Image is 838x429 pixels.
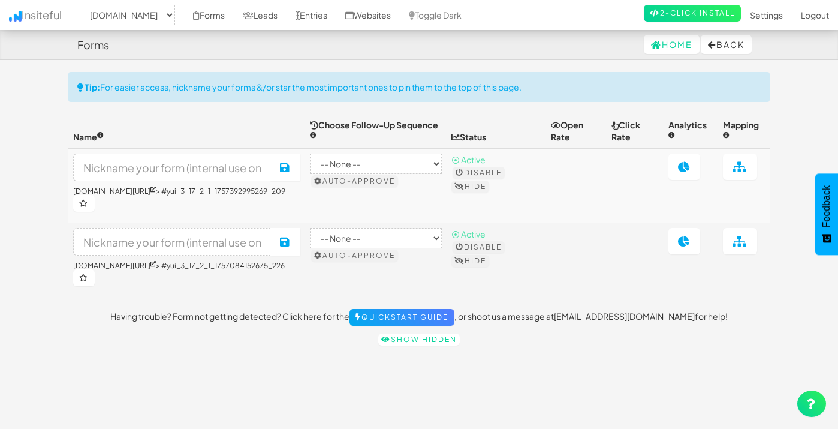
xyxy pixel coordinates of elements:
button: Hide [451,181,489,193]
button: Auto-approve [311,250,398,262]
button: Feedback - Show survey [815,173,838,255]
button: Disable [453,241,505,253]
span: Analytics [668,119,707,142]
span: ⦿ Active [451,154,486,165]
a: [DOMAIN_NAME][URL] [73,261,156,270]
strong: Tip: [85,82,100,92]
th: Click Rate [607,114,664,148]
span: Feedback [821,185,832,227]
a: 2-Click Install [644,5,741,22]
span: Mapping [723,119,759,142]
span: Choose Follow-Up Sequence [310,119,438,142]
a: Show hidden [378,334,460,346]
div: For easier access, nickname your forms &/or star the most important ones to pin them to the top o... [68,72,770,102]
input: Nickname your form (internal use only) [73,154,271,181]
th: Status [447,114,546,148]
button: Hide [451,255,489,267]
button: Auto-approve [311,175,398,187]
button: Back [701,35,752,54]
img: icon.png [9,11,22,22]
span: Name [73,131,104,142]
h6: > #yui_3_17_2_1_1757392995269_209 [73,187,300,212]
a: Home [644,35,700,54]
th: Open Rate [546,114,607,148]
a: Quickstart Guide [349,309,454,326]
button: Disable [453,167,505,179]
h6: > #yui_3_17_2_1_1757084152675_226 [73,262,300,286]
h4: Forms [77,39,109,51]
a: [EMAIL_ADDRESS][DOMAIN_NAME] [554,311,695,322]
p: Having trouble? Form not getting detected? Click here for the , or shoot us a message at for help! [68,309,770,326]
input: Nickname your form (internal use only) [73,228,271,256]
a: [DOMAIN_NAME][URL] [73,187,156,196]
span: ⦿ Active [451,229,486,239]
